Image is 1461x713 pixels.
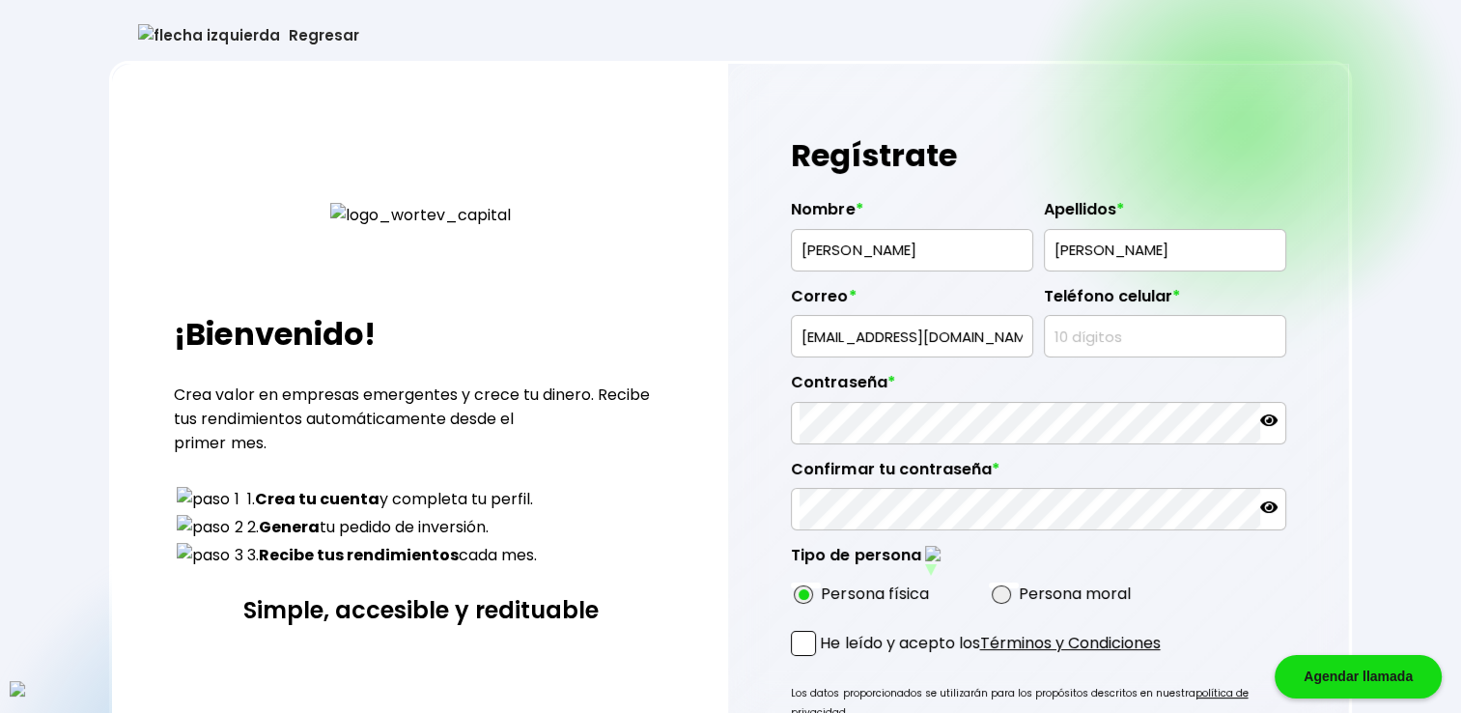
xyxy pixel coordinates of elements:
input: 10 dígitos [1053,316,1278,356]
button: Regresar [109,10,387,61]
label: Apellidos [1044,200,1286,229]
label: Nombre [791,200,1033,229]
input: inversionista@gmail.com [800,316,1025,356]
div: Agendar llamada [1275,655,1442,699]
img: logo_wortev_capital [330,203,511,227]
label: Correo [791,287,1033,316]
label: Persona moral [1019,582,1131,606]
strong: Crea tu cuenta [254,488,379,510]
img: paso 2 [177,515,242,539]
a: flecha izquierdaRegresar [109,10,1351,61]
td: 3. cada mes. [245,542,537,568]
p: Crea valor en empresas emergentes y crece tu dinero. Recibe tus rendimientos automáticamente desd... [174,383,666,455]
td: 1. y completa tu perfil. [245,486,537,512]
label: Persona física [821,582,928,606]
p: He leído y acepto los [820,631,1160,655]
img: tooltip-black-small.png [925,546,941,561]
td: 2. tu pedido de inversión. [245,514,537,540]
a: Términos y Condiciones [979,632,1160,654]
strong: Recibe tus rendimientos [258,544,458,566]
h3: Simple, accesible y redituable [174,593,666,627]
img: logos_whatsapp-icon.svg [10,681,25,697]
label: Confirmar tu contraseña [791,460,1285,489]
img: flecha izquierda [138,24,279,46]
label: Contraseña [791,373,1285,402]
h2: ¡Bienvenido! [174,311,666,357]
img: paso 1 [177,487,239,511]
h1: Regístrate [791,127,1285,185]
img: paso 3 [177,543,242,567]
label: Teléfono celular [1044,287,1286,316]
label: Tipo de persona [791,546,941,576]
strong: Genera [258,516,319,538]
